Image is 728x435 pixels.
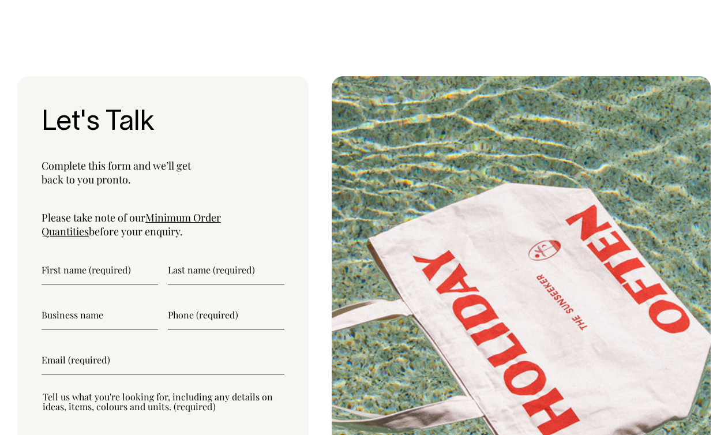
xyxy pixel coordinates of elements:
p: Please take note of our before your enquiry. [42,211,284,238]
a: Minimum Order Quantities [42,211,221,238]
p: Complete this form and we’ll get back to you pronto. [42,159,284,186]
input: First name (required) [42,256,158,284]
input: Business name [42,301,158,329]
input: Email (required) [42,346,284,374]
input: Last name (required) [168,256,284,284]
h3: Let's Talk [42,108,284,138]
input: Phone (required) [168,301,284,329]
